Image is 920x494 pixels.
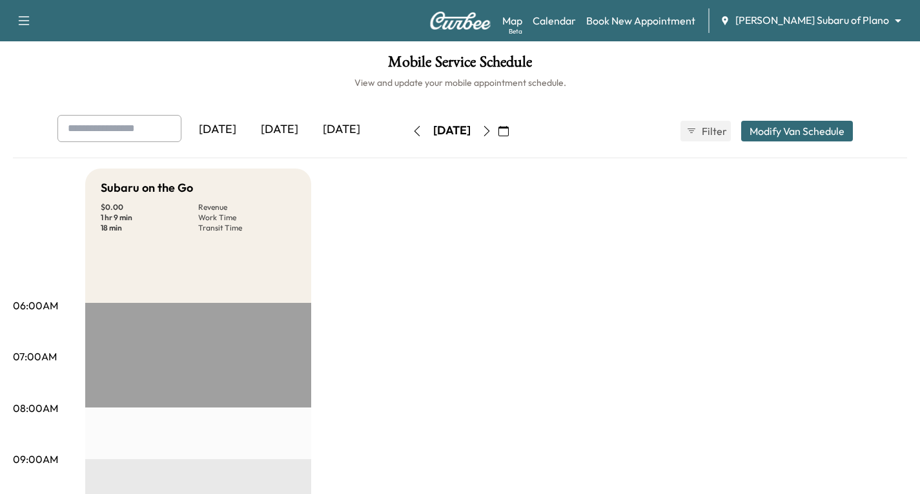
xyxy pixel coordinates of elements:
[13,298,58,313] p: 06:00AM
[101,212,198,223] p: 1 hr 9 min
[741,121,853,141] button: Modify Van Schedule
[101,202,198,212] p: $ 0.00
[13,400,58,416] p: 08:00AM
[13,54,907,76] h1: Mobile Service Schedule
[101,223,198,233] p: 18 min
[311,115,373,145] div: [DATE]
[680,121,731,141] button: Filter
[429,12,491,30] img: Curbee Logo
[735,13,889,28] span: [PERSON_NAME] Subaru of Plano
[198,202,296,212] p: Revenue
[509,26,522,36] div: Beta
[13,451,58,467] p: 09:00AM
[187,115,249,145] div: [DATE]
[13,349,57,364] p: 07:00AM
[702,123,725,139] span: Filter
[198,212,296,223] p: Work Time
[502,13,522,28] a: MapBeta
[433,123,471,139] div: [DATE]
[13,76,907,89] h6: View and update your mobile appointment schedule.
[249,115,311,145] div: [DATE]
[586,13,695,28] a: Book New Appointment
[198,223,296,233] p: Transit Time
[101,179,193,197] h5: Subaru on the Go
[533,13,576,28] a: Calendar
